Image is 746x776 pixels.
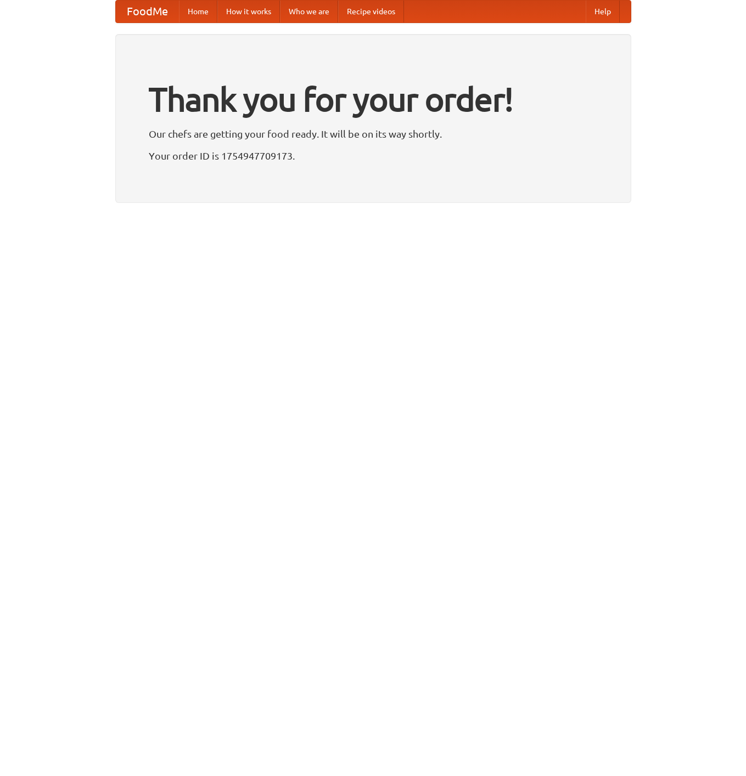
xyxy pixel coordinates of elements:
a: Help [586,1,620,22]
a: Recipe videos [338,1,404,22]
h1: Thank you for your order! [149,73,598,126]
a: How it works [217,1,280,22]
a: Home [179,1,217,22]
p: Our chefs are getting your food ready. It will be on its way shortly. [149,126,598,142]
a: FoodMe [116,1,179,22]
a: Who we are [280,1,338,22]
p: Your order ID is 1754947709173. [149,148,598,164]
